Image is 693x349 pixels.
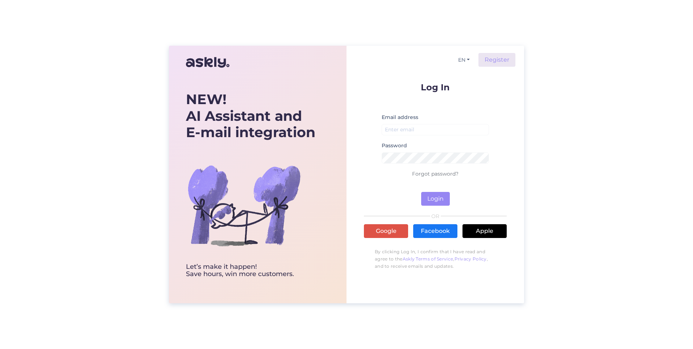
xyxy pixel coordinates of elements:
[364,245,507,274] p: By clicking Log In, I confirm that I have read and agree to the , , and to receive emails and upd...
[462,224,507,238] a: Apple
[455,55,473,65] button: EN
[412,171,458,177] a: Forgot password?
[382,142,407,149] label: Password
[382,114,418,121] label: Email address
[186,91,227,108] b: NEW!
[478,53,515,67] a: Register
[186,91,315,141] div: AI Assistant and E-mail integration
[455,256,487,262] a: Privacy Policy
[403,256,453,262] a: Askly Terms of Service
[186,263,315,278] div: Let’s make it happen! Save hours, win more customers.
[364,224,408,238] a: Google
[430,214,441,219] span: OR
[364,83,507,92] p: Log In
[382,124,489,135] input: Enter email
[413,224,457,238] a: Facebook
[186,147,302,263] img: bg-askly
[186,54,229,71] img: Askly
[421,192,450,206] button: Login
